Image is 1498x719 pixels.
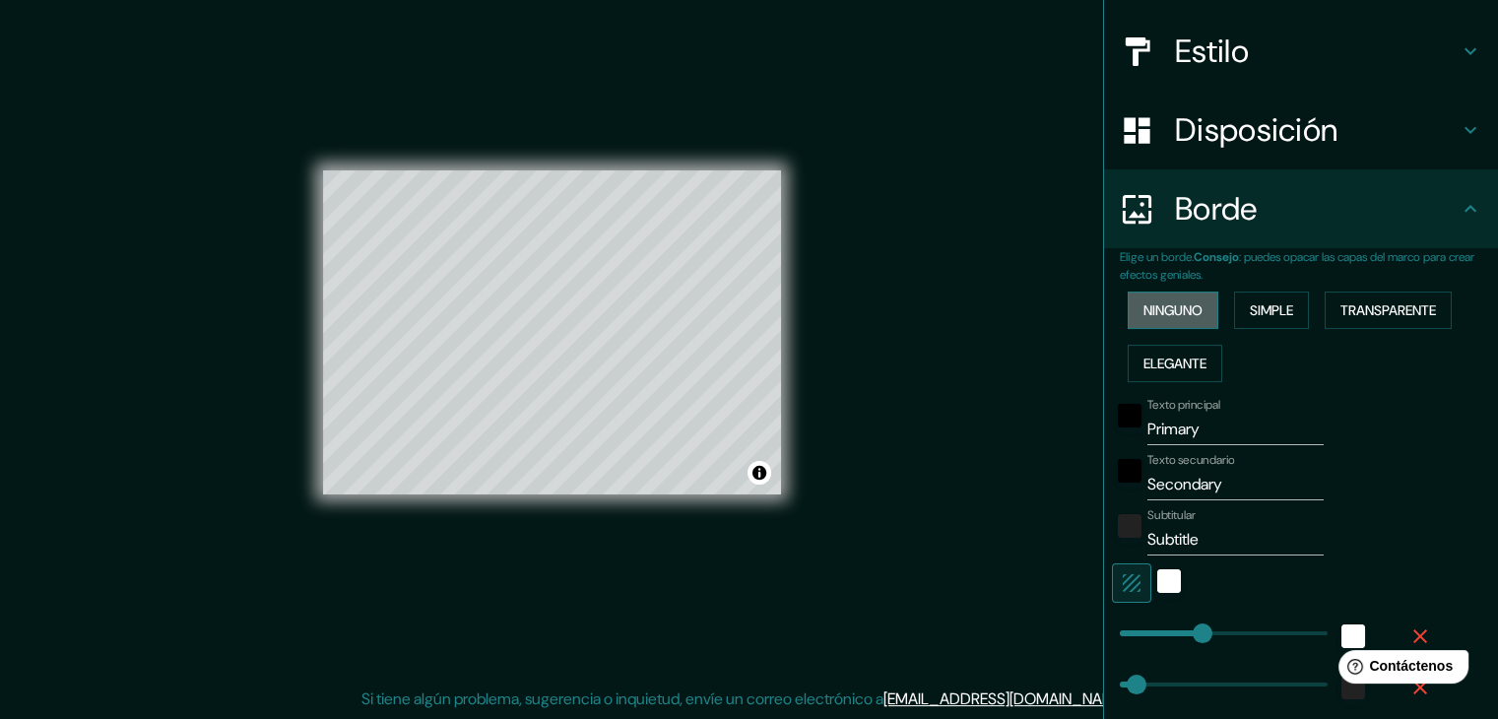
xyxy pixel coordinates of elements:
button: negro [1118,459,1141,483]
button: blanco [1157,569,1181,593]
font: Si tiene algún problema, sugerencia o inquietud, envíe un correo electrónico a [361,688,883,709]
font: Texto principal [1147,397,1220,413]
font: Disposición [1175,109,1337,151]
div: Disposición [1104,91,1498,169]
font: Texto secundario [1147,452,1235,468]
div: Estilo [1104,12,1498,91]
font: : puedes opacar las capas del marco para crear efectos geniales. [1120,249,1474,283]
button: Ninguno [1128,292,1218,329]
font: Ninguno [1143,301,1203,319]
button: blanco [1341,624,1365,648]
button: negro [1118,404,1141,427]
button: Simple [1234,292,1309,329]
font: Simple [1250,301,1293,319]
div: Borde [1104,169,1498,248]
font: Subtitular [1147,507,1196,523]
font: Elige un borde. [1120,249,1194,265]
a: [EMAIL_ADDRESS][DOMAIN_NAME] [883,688,1127,709]
font: Borde [1175,188,1258,229]
button: Transparente [1325,292,1452,329]
iframe: Lanzador de widgets de ayuda [1323,642,1476,697]
button: Activar o desactivar atribución [748,461,771,485]
font: Estilo [1175,31,1249,72]
font: Transparente [1340,301,1436,319]
button: color-222222 [1118,514,1141,538]
font: Elegante [1143,355,1206,372]
font: Consejo [1194,249,1239,265]
button: Elegante [1128,345,1222,382]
